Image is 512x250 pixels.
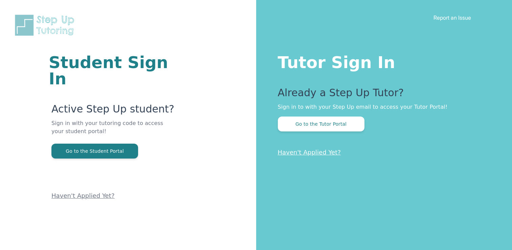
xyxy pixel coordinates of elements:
img: Step Up Tutoring horizontal logo [14,14,79,37]
button: Go to the Tutor Portal [278,117,364,131]
a: Haven't Applied Yet? [51,192,115,199]
button: Go to the Student Portal [51,144,138,159]
p: Already a Step Up Tutor? [278,87,485,103]
h1: Student Sign In [49,54,175,87]
h1: Tutor Sign In [278,51,485,70]
p: Active Step Up student? [51,103,175,119]
a: Go to the Tutor Portal [278,121,364,127]
a: Report an Issue [433,14,471,21]
p: Sign in to with your Step Up email to access your Tutor Portal! [278,103,485,111]
a: Haven't Applied Yet? [278,149,341,156]
a: Go to the Student Portal [51,148,138,154]
p: Sign in with your tutoring code to access your student portal! [51,119,175,144]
